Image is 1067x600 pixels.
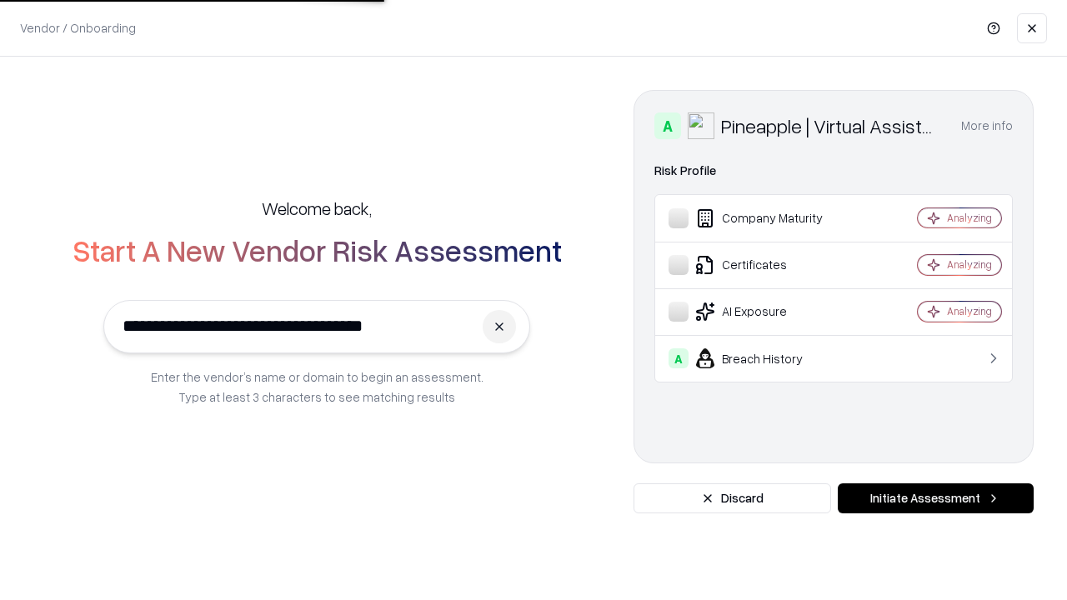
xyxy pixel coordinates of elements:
[669,348,868,368] div: Breach History
[669,302,868,322] div: AI Exposure
[654,161,1013,181] div: Risk Profile
[73,233,562,267] h2: Start A New Vendor Risk Assessment
[961,111,1013,141] button: More info
[262,197,372,220] h5: Welcome back,
[947,304,992,318] div: Analyzing
[654,112,681,139] div: A
[838,483,1034,513] button: Initiate Assessment
[947,257,992,272] div: Analyzing
[20,19,136,37] p: Vendor / Onboarding
[669,255,868,275] div: Certificates
[669,348,689,368] div: A
[634,483,831,513] button: Discard
[688,112,714,139] img: Pineapple | Virtual Assistant Agency
[721,112,941,139] div: Pineapple | Virtual Assistant Agency
[151,367,483,407] p: Enter the vendor’s name or domain to begin an assessment. Type at least 3 characters to see match...
[669,208,868,228] div: Company Maturity
[947,211,992,225] div: Analyzing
